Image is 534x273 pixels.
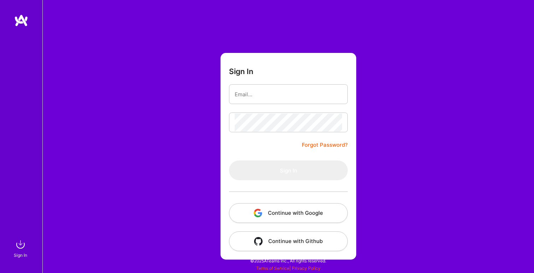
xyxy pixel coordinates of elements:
[14,251,27,259] div: Sign In
[254,209,262,217] img: icon
[14,14,28,27] img: logo
[256,266,321,271] span: |
[229,160,348,180] button: Sign In
[229,231,348,251] button: Continue with Github
[42,252,534,269] div: © 2025 ATeams Inc., All rights reserved.
[229,67,253,76] h3: Sign In
[229,203,348,223] button: Continue with Google
[292,266,321,271] a: Privacy Policy
[235,85,342,103] input: Email...
[15,237,28,259] a: sign inSign In
[13,237,28,251] img: sign in
[254,237,263,245] img: icon
[302,141,348,149] a: Forgot Password?
[256,266,289,271] a: Terms of Service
